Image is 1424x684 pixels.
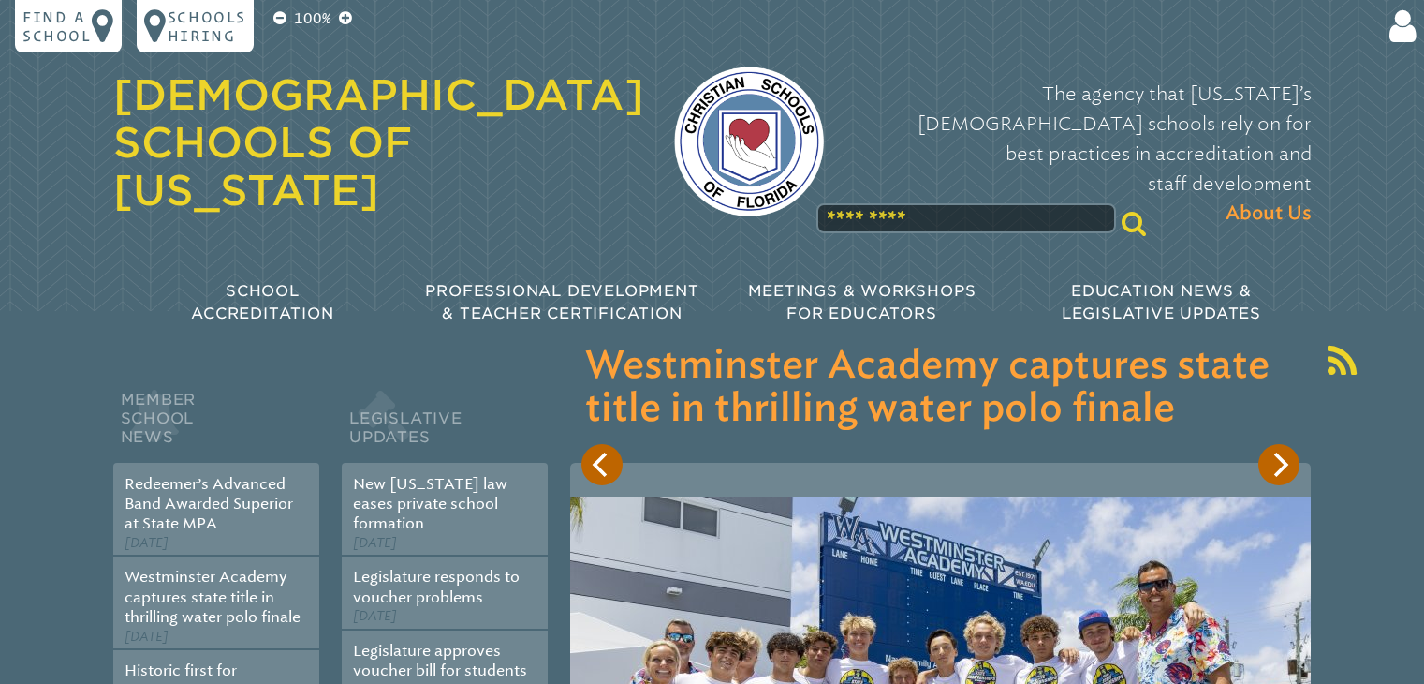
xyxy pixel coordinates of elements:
[353,475,507,533] a: New [US_STATE] law eases private school formation
[353,568,520,605] a: Legislature responds to voucher problems
[585,345,1296,431] h3: Westminster Academy captures state title in thrilling water polo finale
[113,70,644,215] a: [DEMOGRAPHIC_DATA] Schools of [US_STATE]
[1226,199,1312,229] span: About Us
[168,7,246,45] p: Schools Hiring
[854,79,1312,229] p: The agency that [US_STATE]’s [DEMOGRAPHIC_DATA] schools rely on for best practices in accreditati...
[748,282,976,322] span: Meetings & Workshops for Educators
[125,629,169,645] span: [DATE]
[125,475,293,533] a: Redeemer’s Advanced Band Awarded Superior at State MPA
[125,568,301,626] a: Westminster Academy captures state title in thrilling water polo finale
[22,7,92,45] p: Find a school
[674,67,824,216] img: csf-logo-web-colors.png
[113,386,319,463] h2: Member School News
[353,535,397,551] span: [DATE]
[342,386,548,463] h2: Legislative Updates
[125,535,169,551] span: [DATE]
[191,282,333,322] span: School Accreditation
[425,282,698,322] span: Professional Development & Teacher Certification
[353,608,397,624] span: [DATE]
[290,7,335,30] p: 100%
[1258,444,1299,485] button: Next
[1062,282,1261,322] span: Education News & Legislative Updates
[581,444,623,485] button: Previous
